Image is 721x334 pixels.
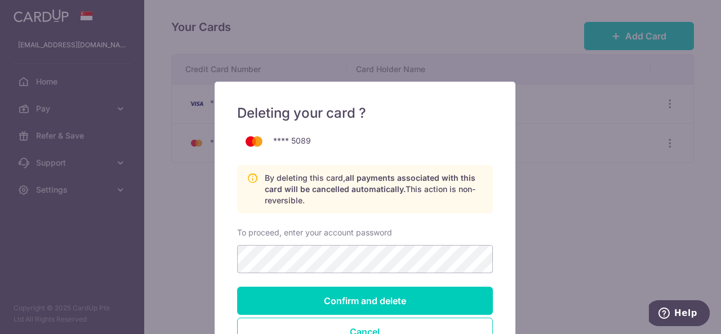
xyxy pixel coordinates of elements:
h5: Deleting your card ? [237,104,493,122]
span: Help [25,8,48,18]
label: To proceed, enter your account password [237,227,392,238]
img: mastercard-99a46211e592af111814a8fdce22cade2a9c75f737199bf20afa9c511bb7cb3e.png [237,131,271,152]
p: By deleting this card, This action is non-reversible. [265,172,483,206]
iframe: Opens a widget where you can find more information [649,300,710,328]
span: all payments associated with this card will be cancelled automatically. [265,173,475,194]
input: Confirm and delete [237,287,493,315]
